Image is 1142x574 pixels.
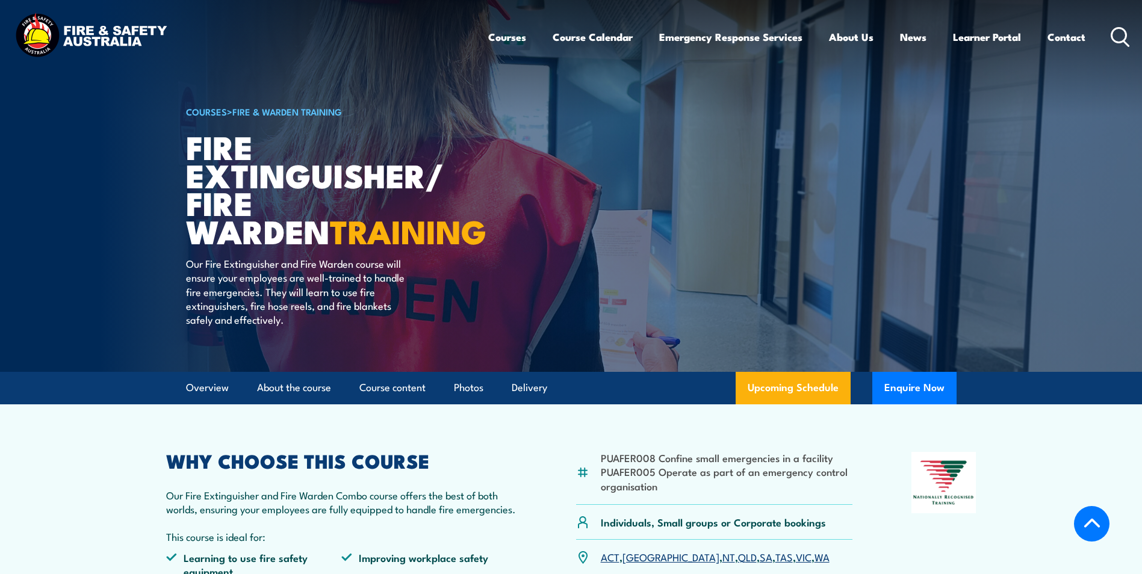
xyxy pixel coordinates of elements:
[186,105,227,118] a: COURSES
[659,21,802,53] a: Emergency Response Services
[359,372,426,404] a: Course content
[166,488,518,516] p: Our Fire Extinguisher and Fire Warden Combo course offers the best of both worlds, ensuring your ...
[186,132,483,245] h1: Fire Extinguisher/ Fire Warden
[330,205,486,255] strong: TRAINING
[829,21,874,53] a: About Us
[601,464,853,493] li: PUAFER005 Operate as part of an emergency control organisation
[232,105,342,118] a: Fire & Warden Training
[601,515,826,529] p: Individuals, Small groups or Corporate bookings
[775,549,793,564] a: TAS
[186,104,483,119] h6: >
[553,21,633,53] a: Course Calendar
[622,549,719,564] a: [GEOGRAPHIC_DATA]
[166,452,518,469] h2: WHY CHOOSE THIS COURSE
[815,549,830,564] a: WA
[796,549,812,564] a: VIC
[186,256,406,327] p: Our Fire Extinguisher and Fire Warden course will ensure your employees are well-trained to handl...
[722,549,735,564] a: NT
[601,550,830,564] p: , , , , , , ,
[257,372,331,404] a: About the course
[601,549,619,564] a: ACT
[900,21,926,53] a: News
[872,372,957,404] button: Enquire Now
[454,372,483,404] a: Photos
[601,451,853,464] li: PUAFER008 Confine small emergencies in a facility
[911,452,976,513] img: Nationally Recognised Training logo.
[760,549,772,564] a: SA
[166,529,518,543] p: This course is ideal for:
[1047,21,1085,53] a: Contact
[953,21,1021,53] a: Learner Portal
[186,372,229,404] a: Overview
[512,372,547,404] a: Delivery
[738,549,757,564] a: QLD
[736,372,851,404] a: Upcoming Schedule
[488,21,526,53] a: Courses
